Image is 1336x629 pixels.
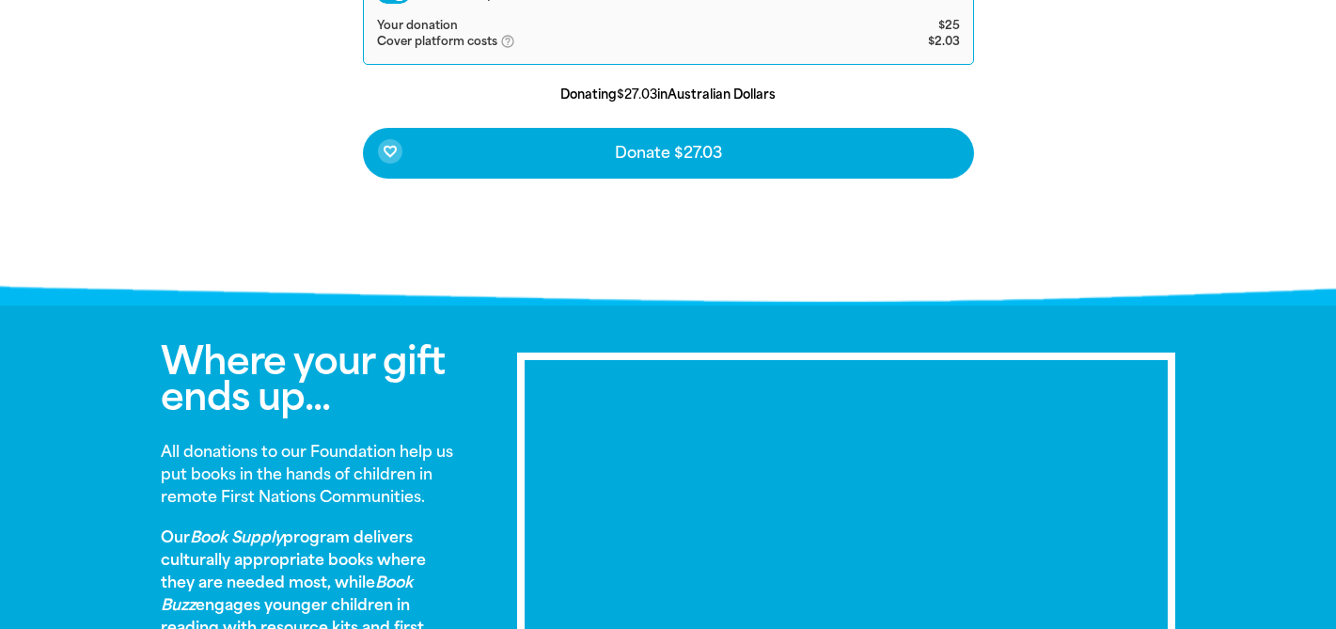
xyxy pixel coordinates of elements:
button: favorite_borderDonate $27.03 [363,128,974,179]
span: Donate $27.03 [615,146,722,161]
td: $25 [851,19,959,34]
td: $2.03 [851,34,959,51]
strong: All donations to our Foundation help us put books in the hands of children in remote First Nation... [161,443,453,506]
i: favorite_border [383,144,398,159]
em: Book Buzz [161,574,413,614]
em: Book Supply [190,528,283,546]
i: help_outlined [500,34,530,49]
td: Your donation [377,19,852,34]
b: $27.03 [617,87,657,102]
span: Where your gift ends up... [161,338,445,419]
p: Donating in Australian Dollars [363,86,974,104]
td: Cover platform costs [377,34,852,51]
